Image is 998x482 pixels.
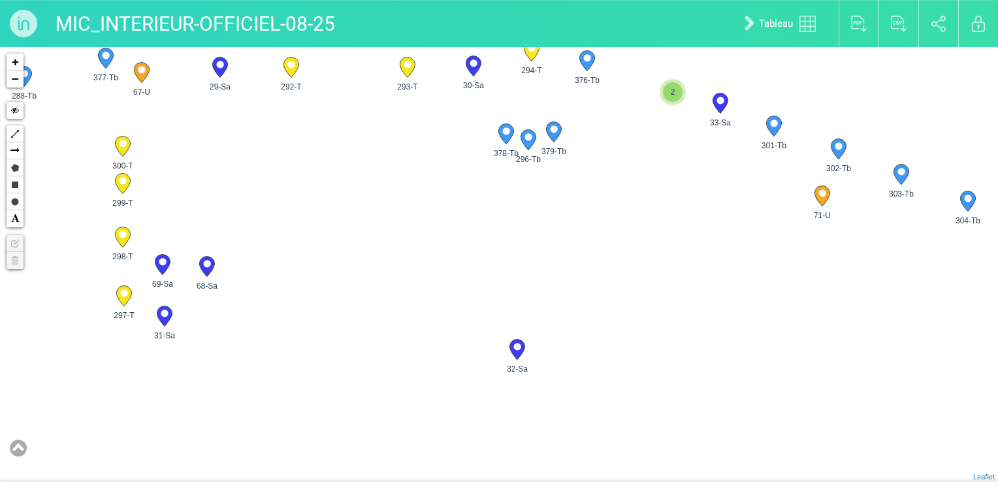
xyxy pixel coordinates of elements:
a: Circle [7,193,24,210]
a: Text [7,210,24,227]
span: 379-Tb [537,146,571,157]
a: Polyline [7,125,24,142]
a: Zoom in [7,54,24,71]
a: No layers to edit [7,235,24,252]
a: Zoom out [7,71,24,88]
img: export_csv.svg [891,16,907,32]
span: 303-Tb [884,188,918,200]
span: 69-Sa [146,278,180,290]
span: 30-Sa [457,80,491,91]
span: 378-Tb [489,148,523,159]
a: Arrow [7,142,24,159]
a: No layers to delete [7,252,24,269]
a: Rectangle [7,176,24,193]
span: 2 [663,82,683,102]
p: MIC_INTERIEUR-OFFICIEL-08-25 [56,7,335,40]
a: Leaflet [973,473,995,481]
span: 300-T [106,160,140,172]
span: 294-T [515,65,549,76]
img: tableau.svg [799,16,816,32]
span: 31-Sa [148,330,182,342]
span: 296-Tb [511,153,545,165]
img: export_pdf.svg [851,16,867,32]
span: 377-Tb [89,72,123,84]
span: 302-Tb [822,163,856,174]
span: 29-Sa [203,81,237,93]
span: 32-Sa [500,363,534,375]
span: 68-Sa [190,280,224,292]
img: locked.svg [972,16,985,32]
span: 304-Tb [951,215,985,227]
a: Polygon [7,159,24,176]
span: 288-Tb [7,90,41,102]
span: 71-U [805,210,839,221]
span: 292-T [274,81,308,93]
span: 297-T [107,310,141,321]
span: 299-T [106,197,140,209]
span: 376-Tb [570,74,604,86]
span: 67-U [125,86,159,98]
img: share.svg [931,16,946,32]
span: 298-T [106,251,140,263]
a: Tableau [734,3,832,44]
span: 33-Sa [703,117,737,129]
span: 293-T [391,81,425,93]
span: 301-Tb [757,140,791,152]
